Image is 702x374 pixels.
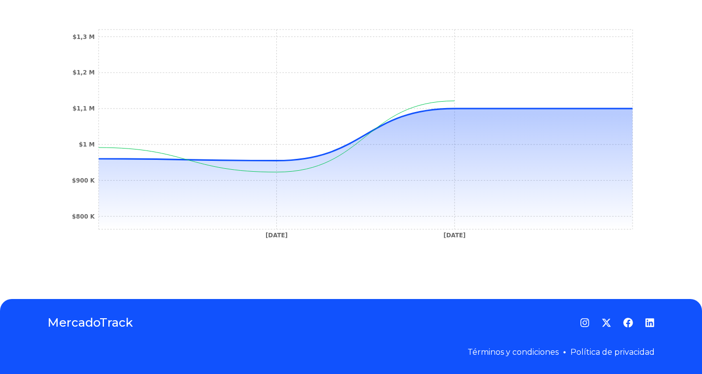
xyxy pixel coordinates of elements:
[468,347,559,357] a: Términos y condiciones
[72,69,95,76] tspan: $1,2 M
[580,318,590,328] a: Instagram
[645,318,655,328] a: LinkedIn
[47,315,133,331] a: MercadoTrack
[72,34,95,40] tspan: $1,3 M
[266,232,288,239] tspan: [DATE]
[443,232,466,239] tspan: [DATE]
[623,318,633,328] a: Facebook
[72,177,95,184] tspan: $900 K
[602,318,611,328] a: Twitter
[72,105,95,112] tspan: $1,1 M
[72,213,95,220] tspan: $800 K
[570,347,655,357] a: Política de privacidad
[79,141,95,148] tspan: $1 M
